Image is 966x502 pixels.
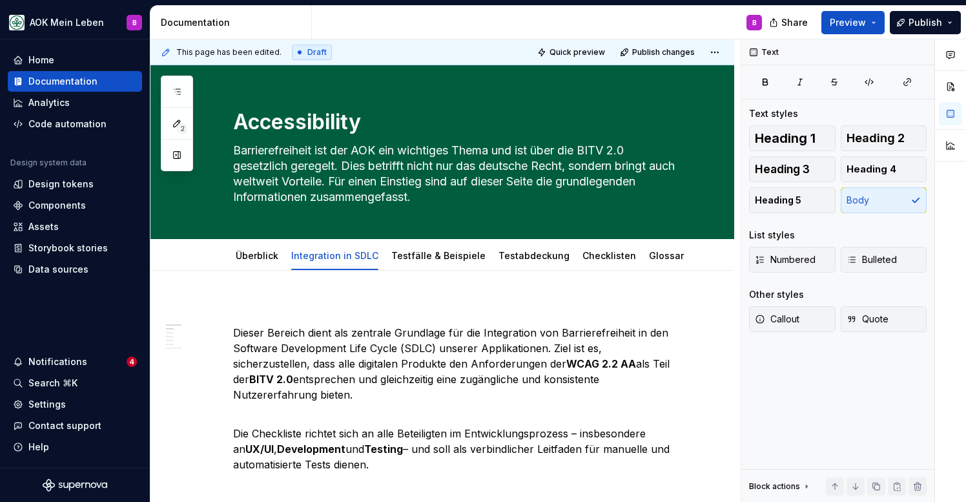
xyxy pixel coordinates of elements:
textarea: Accessibility [231,107,680,138]
strong: WCAG 2.2 AA [566,357,636,370]
span: Heading 5 [755,194,801,207]
div: Documentation [161,16,306,29]
p: Die Checkliste richtet sich an alle Beteiligten im Entwicklungsprozess – insbesondere an , und – ... [233,410,683,472]
a: Analytics [8,92,142,113]
p: Dieser Bereich dient als zentrale Grundlage für die Integration von Barrierefreiheit in den Softw... [233,325,683,403]
a: Testabdeckung [498,250,570,261]
a: Assets [8,216,142,237]
button: Numbered [749,247,836,273]
button: Share [763,11,816,34]
div: Testabdeckung [493,242,575,269]
span: This page has been edited. [176,47,282,58]
div: B [752,17,757,28]
button: Bulleted [841,247,927,273]
div: Search ⌘K [28,377,77,390]
a: Components [8,195,142,216]
span: Heading 1 [755,132,816,145]
span: Publish [909,16,942,29]
strong: Testing [364,443,403,455]
a: Integration in SDLC [291,250,378,261]
span: Quote [847,313,889,326]
a: Data sources [8,259,142,280]
span: Heading 4 [847,163,896,176]
div: Design tokens [28,178,94,191]
div: Text styles [749,107,798,120]
a: Settings [8,394,142,415]
div: Settings [28,398,66,411]
a: Design tokens [8,174,142,194]
a: Überblick [236,250,278,261]
div: Code automation [28,118,107,131]
div: Home [28,54,54,67]
button: Publish changes [616,43,701,61]
button: Heading 5 [749,187,836,213]
span: Heading 3 [755,163,810,176]
span: Share [781,16,808,29]
svg: Supernova Logo [43,479,107,492]
img: df5db9ef-aba0-4771-bf51-9763b7497661.png [9,15,25,30]
button: Heading 2 [841,125,927,151]
button: Heading 1 [749,125,836,151]
div: List styles [749,229,795,242]
span: Quick preview [550,47,605,58]
button: Publish [890,11,961,34]
button: Quick preview [533,43,611,61]
div: Help [28,441,49,454]
button: Quote [841,306,927,332]
div: Data sources [28,263,88,276]
a: Home [8,50,142,70]
span: Publish changes [632,47,695,58]
a: Documentation [8,71,142,92]
a: Storybook stories [8,238,142,258]
button: AOK Mein LebenB [3,8,147,36]
strong: UX/UI [245,443,274,455]
a: Code automation [8,114,142,134]
button: Notifications4 [8,351,142,372]
div: Überblick [231,242,283,269]
textarea: Barrierefreiheit ist der AOK ein wichtiges Thema und ist über die BITV 2.0 gesetzlich geregelt. D... [231,140,680,207]
button: Heading 4 [841,156,927,182]
span: Heading 2 [847,132,905,145]
button: Preview [821,11,885,34]
div: Notifications [28,355,87,368]
div: AOK Mein Leben [30,16,104,29]
div: B [132,17,137,28]
a: Glossar [649,250,684,261]
button: Contact support [8,415,142,436]
div: Checklisten [577,242,641,269]
div: Integration in SDLC [286,242,384,269]
strong: BITV 2.0 [249,373,293,386]
div: Design system data [10,158,87,168]
span: Callout [755,313,799,326]
div: Glossar [644,242,689,269]
strong: Development [277,443,345,455]
div: Assets [28,220,59,233]
button: Help [8,437,142,457]
a: Checklisten [582,250,636,261]
a: Testfälle & Beispiele [391,250,486,261]
div: Other styles [749,288,804,301]
button: Heading 3 [749,156,836,182]
div: Components [28,199,86,212]
span: Bulleted [847,253,897,266]
span: 2 [177,123,187,134]
div: Testfälle & Beispiele [386,242,491,269]
span: Draft [307,47,327,58]
button: Callout [749,306,836,332]
div: Block actions [749,477,812,496]
button: Search ⌘K [8,373,142,393]
span: Numbered [755,253,816,266]
div: Storybook stories [28,242,108,255]
span: Preview [830,16,866,29]
div: Analytics [28,96,70,109]
span: 4 [127,357,137,367]
div: Documentation [28,75,98,88]
div: Contact support [28,419,101,432]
